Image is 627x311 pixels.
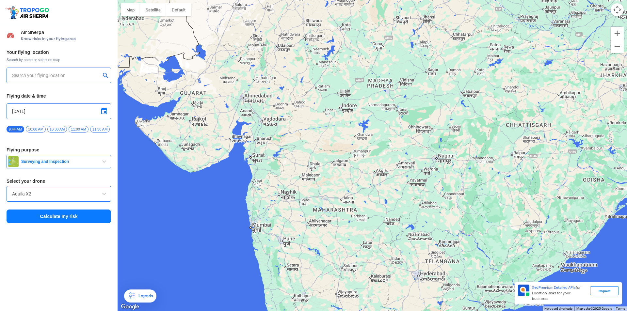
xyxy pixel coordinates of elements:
[19,159,100,164] span: Surveying and Inspection
[544,306,572,311] button: Keyboard shortcuts
[21,30,111,35] span: Air Sherpa
[7,155,111,168] button: Surveying and Inspection
[7,50,111,54] h3: Your flying location
[616,307,625,310] a: Terms
[12,190,105,198] input: Search by name or Brand
[590,286,619,295] div: Request
[136,292,153,300] div: Legends
[7,94,111,98] h3: Flying date & time
[576,307,612,310] span: Map data ©2025 Google
[7,179,111,183] h3: Select your drone
[26,126,45,132] span: 10:00 AM
[119,303,141,311] a: Open this area in Google Maps (opens a new window)
[7,210,111,223] button: Calculate my risk
[90,126,110,132] span: 11:30 AM
[518,285,529,296] img: Premium APIs
[532,285,576,290] span: Get Premium Detailed APIs
[69,126,88,132] span: 11:00 AM
[7,31,14,39] img: Risk Scores
[119,303,141,311] img: Google
[611,40,624,53] button: Zoom out
[7,126,24,132] span: 9:44 AM
[140,3,166,16] button: Show satellite imagery
[12,71,101,79] input: Search your flying location
[121,3,140,16] button: Show street map
[47,126,67,132] span: 10:30 AM
[7,57,111,62] span: Search by name or select on map
[8,156,19,167] img: survey.png
[12,107,105,115] input: Select Date
[611,3,624,16] button: Map camera controls
[5,5,51,20] img: ic_tgdronemaps.svg
[128,292,136,300] img: Legends
[21,36,111,41] span: Know risks in your flying area
[611,27,624,40] button: Zoom in
[7,148,111,152] h3: Flying purpose
[529,285,590,302] div: for Location Risks for your business.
